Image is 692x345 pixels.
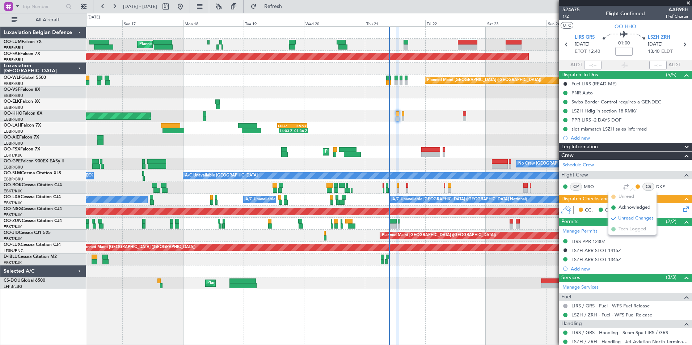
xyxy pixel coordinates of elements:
span: Acknowledged [619,204,650,211]
span: AAB98H [666,6,688,13]
span: Handling [561,320,582,328]
a: EBKT/KJK [4,260,22,265]
div: Sun 24 [547,20,607,26]
a: EBKT/KJK [4,153,22,158]
span: Unread Changes [618,215,654,222]
span: Pref Charter [666,13,688,20]
input: --:-- [584,61,602,69]
a: Schedule Crew [562,162,594,169]
span: CR [605,207,611,214]
a: EBKT/KJK [4,236,22,242]
button: All Aircraft [8,14,79,26]
span: CS-DOU [4,278,21,283]
div: CP [570,183,582,191]
span: OO-FAE [4,52,20,56]
span: Dispatch Checks and Weather [561,195,630,203]
div: Sat 16 [62,20,122,26]
a: OO-HHOFalcon 8X [4,111,42,116]
div: Fuel LIRS (READ ME) [571,81,617,87]
div: [DATE] [88,14,100,21]
div: PNR Auto [571,90,593,96]
div: Add new [571,266,688,272]
span: Crew [561,152,574,160]
a: OO-GPEFalcon 900EX EASy II [4,159,64,163]
div: Fri 22 [425,20,486,26]
span: Refresh [258,4,288,9]
a: OO-VSFFalcon 8X [4,88,40,92]
a: OO-JIDCessna CJ1 525 [4,231,51,235]
span: ELDT [661,48,673,55]
span: Dispatch To-Dos [561,71,598,79]
span: 12:40 [588,48,600,55]
div: Sat 23 [486,20,546,26]
span: OO-HHO [4,111,22,116]
div: Planned Maint [GEOGRAPHIC_DATA] ([GEOGRAPHIC_DATA]) [427,75,541,86]
a: EBBR/BRU [4,105,23,110]
a: Manage Permits [562,228,598,235]
a: EBKT/KJK [4,188,22,194]
div: LIRS PPR 1230Z [571,238,605,244]
div: EBBR [278,124,292,128]
a: EBKT/KJK [4,224,22,230]
div: A/C Unavailable [GEOGRAPHIC_DATA] [185,170,258,181]
div: Planned Maint [GEOGRAPHIC_DATA] ([GEOGRAPHIC_DATA] National) [139,39,270,50]
span: Leg Information [561,143,598,151]
a: OO-FSXFalcon 7X [4,147,40,152]
span: (3/3) [666,273,676,281]
a: LSZH / ZRH - Handling - Jet Aviation North Terminal LSZH / ZRH [571,338,688,345]
span: ETOT [575,48,587,55]
input: Trip Number [22,1,64,12]
span: ATOT [570,61,582,69]
div: Mon 18 [183,20,244,26]
button: UTC [561,22,573,29]
span: [DATE] - [DATE] [123,3,157,10]
span: OO-FSX [4,147,20,152]
a: MSO [584,183,600,190]
a: OO-NSGCessna Citation CJ4 [4,207,62,211]
a: OO-ROKCessna Citation CJ4 [4,183,62,187]
a: OO-AIEFalcon 7X [4,135,39,140]
a: EBBR/BRU [4,165,23,170]
div: Add new [571,135,688,141]
span: OO-NSG [4,207,22,211]
div: Wed 20 [304,20,364,26]
a: EBBR/BRU [4,176,23,182]
a: OO-FAEFalcon 7X [4,52,40,56]
a: EBBR/BRU [4,93,23,98]
span: 1/2 [562,13,580,20]
div: Planned Maint [GEOGRAPHIC_DATA] ([GEOGRAPHIC_DATA]) [382,230,496,241]
a: LSZH / ZRH - Fuel - WFS Fuel Release [571,312,652,318]
a: D-IBLUCessna Citation M2 [4,255,57,259]
a: Manage Services [562,284,599,291]
span: Permits [561,218,578,226]
span: CC, [585,207,593,214]
span: OO-GPE [4,159,21,163]
div: 01:36 Z [294,128,308,133]
span: 01:00 [618,40,630,47]
a: OO-SLMCessna Citation XLS [4,171,61,175]
span: OO-AIE [4,135,19,140]
span: 13:40 [648,48,659,55]
a: EBBR/BRU [4,81,23,86]
div: LSZH ARR SLOT 1415Z [571,247,621,254]
a: CS-DOUGlobal 6500 [4,278,45,283]
span: Flight Crew [561,171,588,179]
span: (2/2) [666,218,676,225]
span: Fuel [561,293,571,301]
span: ALDT [668,61,680,69]
a: OO-LUXCessna Citation CJ4 [4,243,61,247]
div: CS [642,183,654,191]
button: Refresh [247,1,291,12]
a: EBBR/BRU [4,117,23,122]
div: PPR LIRS -2 DAYS DOF [571,117,621,123]
div: Sun 17 [122,20,183,26]
div: Swiss Border Control requires a GENDEC [571,99,661,105]
span: 524675 [562,6,580,13]
span: OO-JID [4,231,19,235]
span: OO-ELK [4,99,20,104]
span: LSZH ZRH [648,34,670,41]
div: KVNY [292,124,306,128]
span: OO-VSF [4,88,20,92]
a: EBBR/BRU [4,141,23,146]
span: D-IBLU [4,255,18,259]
